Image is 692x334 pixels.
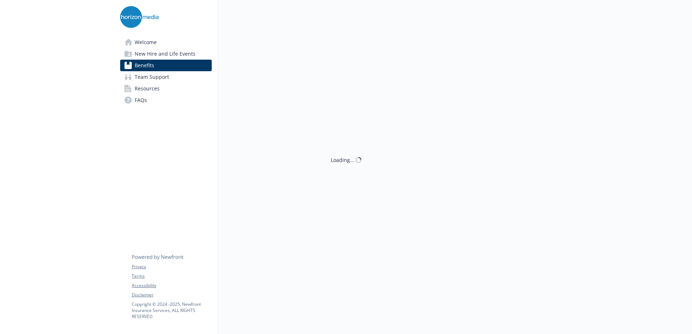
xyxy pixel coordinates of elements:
div: Loading... [331,156,354,164]
a: New Hire and Life Events [120,48,212,60]
p: Copyright © 2024 - 2025 , Newfront Insurance Services, ALL RIGHTS RESERVED [132,301,211,320]
span: Team Support [135,71,169,83]
span: Welcome [135,37,157,48]
a: Resources [120,83,212,94]
span: Resources [135,83,160,94]
a: Team Support [120,71,212,83]
a: Benefits [120,60,212,71]
a: Accessibility [132,282,211,289]
a: Disclaimer [132,292,211,298]
span: New Hire and Life Events [135,48,195,60]
span: Benefits [135,60,154,71]
a: FAQs [120,94,212,106]
a: Privacy [132,264,211,270]
span: FAQs [135,94,147,106]
a: Terms [132,273,211,279]
a: Welcome [120,37,212,48]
